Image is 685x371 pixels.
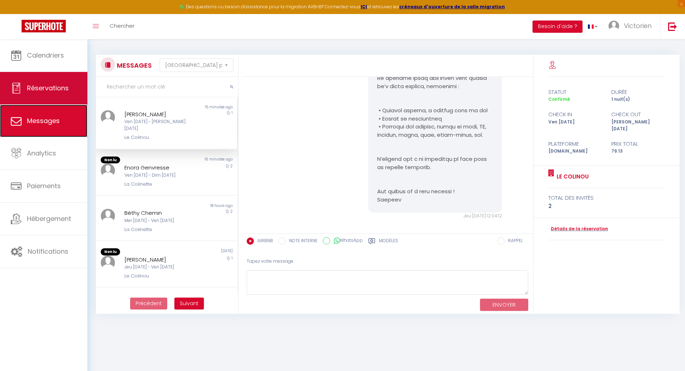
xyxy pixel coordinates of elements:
[101,110,115,125] img: ...
[124,172,197,179] div: Ven [DATE] - Dim [DATE]
[607,88,670,96] div: durée
[379,237,398,246] label: Modèles
[124,264,197,271] div: Jeu [DATE] - Ven [DATE]
[607,140,670,148] div: Prix total
[124,272,197,280] div: Le Colinou
[101,157,120,164] span: Non lu
[96,77,238,97] input: Rechercher un mot clé
[27,116,60,125] span: Messages
[654,339,680,366] iframe: Chat
[174,298,204,310] button: Next
[136,300,162,307] span: Précédent
[124,217,197,224] div: Mer [DATE] - Ven [DATE]
[607,119,670,132] div: [PERSON_NAME] [DATE]
[548,194,665,202] div: total des invités
[28,247,68,256] span: Notifications
[130,298,167,310] button: Previous
[124,226,197,233] div: La Colinette
[286,237,318,245] label: NOTE INTERNE
[166,248,237,255] div: [DATE]
[101,163,115,178] img: ...
[166,203,237,209] div: 18 hours ago
[544,88,607,96] div: statut
[230,163,233,169] span: 2
[22,20,66,32] img: Super Booking
[104,14,140,39] a: Chercher
[607,148,670,155] div: 79.13
[115,57,152,73] h3: MESSAGES
[232,110,233,116] span: 1
[607,110,670,119] div: check out
[124,110,197,119] div: [PERSON_NAME]
[101,209,115,223] img: ...
[166,157,237,164] div: 16 minutes ago
[608,21,619,31] img: ...
[603,14,661,39] a: ... Victorien
[254,237,273,245] label: AIRBNB
[480,299,528,311] button: ENVOYER
[232,255,233,261] span: 1
[607,96,670,103] div: 1 nuit(s)
[548,202,665,211] div: 2
[544,140,607,148] div: Plateforme
[124,118,197,132] div: Ven [DATE] - [PERSON_NAME] [DATE]
[27,83,69,92] span: Réservations
[548,226,608,232] a: Détails de la réservation
[101,255,115,270] img: ...
[544,110,607,119] div: check in
[548,96,570,102] span: Confirmé
[6,3,27,24] button: Ouvrir le widget de chat LiveChat
[180,300,198,307] span: Suivant
[504,237,523,245] label: RAPPEL
[124,209,197,217] div: Béthy Chemin
[110,22,134,30] span: Chercher
[27,214,71,223] span: Hébergement
[124,181,197,188] div: La Colinette
[27,181,61,190] span: Paiements
[27,149,56,158] span: Analytics
[230,209,233,214] span: 2
[544,148,607,155] div: [DOMAIN_NAME]
[554,172,589,181] a: Le Colinou
[124,134,197,141] div: Le Colinou
[624,21,652,30] span: Victorien
[330,237,363,245] label: WhatsApp
[399,4,505,10] a: créneaux d'ouverture de la salle migration
[533,21,583,33] button: Besoin d'aide ?
[361,4,367,10] a: ICI
[668,22,677,31] img: logout
[544,119,607,132] div: Ven [DATE]
[368,213,502,220] div: Jeu [DATE] 12:04:12
[166,104,237,110] div: 15 minutes ago
[247,253,528,270] div: Tapez votre message
[124,255,197,264] div: [PERSON_NAME]
[101,248,120,255] span: Non lu
[27,51,64,60] span: Calendriers
[124,163,197,172] div: Enora Genvresse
